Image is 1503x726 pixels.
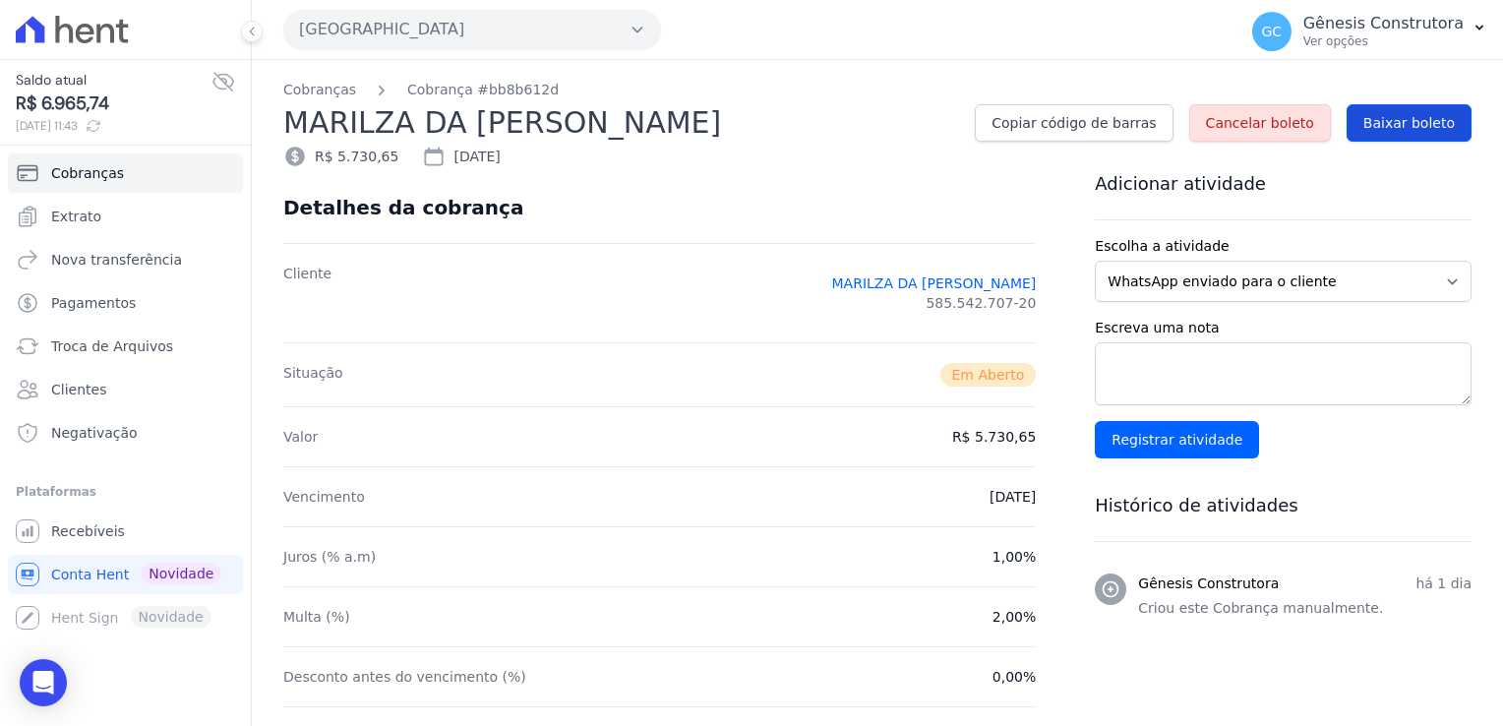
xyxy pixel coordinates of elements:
[1095,236,1472,257] label: Escolha a atividade
[1261,25,1282,38] span: GC
[16,153,235,637] nav: Sidebar
[1303,14,1464,33] p: Gênesis Construtora
[8,197,243,236] a: Extrato
[283,80,356,100] a: Cobranças
[8,283,243,323] a: Pagamentos
[283,145,398,168] div: R$ 5.730,65
[990,487,1036,507] dd: [DATE]
[283,264,331,323] dt: Cliente
[1095,421,1259,458] input: Registrar atividade
[51,163,124,183] span: Cobranças
[1095,172,1472,196] h3: Adicionar atividade
[992,547,1036,567] dd: 1,00%
[16,480,235,504] div: Plataformas
[1095,494,1472,517] h3: Histórico de atividades
[20,659,67,706] div: Open Intercom Messenger
[832,273,1037,293] a: MARILZA DA [PERSON_NAME]
[8,327,243,366] a: Troca de Arquivos
[1347,104,1472,142] a: Baixar boleto
[992,667,1036,687] dd: 0,00%
[51,207,101,226] span: Extrato
[8,370,243,409] a: Clientes
[141,563,221,584] span: Novidade
[283,547,376,567] dt: Juros (% a.m)
[1189,104,1331,142] a: Cancelar boleto
[51,380,106,399] span: Clientes
[926,293,1036,313] span: 585.542.707-20
[407,80,559,100] a: Cobrança #bb8b612d
[422,145,500,168] div: [DATE]
[1206,113,1314,133] span: Cancelar boleto
[51,293,136,313] span: Pagamentos
[16,91,211,117] span: R$ 6.965,74
[283,100,959,145] h2: MARILZA DA [PERSON_NAME]
[283,363,343,387] dt: Situação
[51,336,173,356] span: Troca de Arquivos
[51,423,138,443] span: Negativação
[975,104,1172,142] a: Copiar código de barras
[283,196,523,219] div: Detalhes da cobrança
[51,565,129,584] span: Conta Hent
[1236,4,1503,59] button: GC Gênesis Construtora Ver opções
[283,607,350,627] dt: Multa (%)
[8,555,243,594] a: Conta Hent Novidade
[952,427,1036,447] dd: R$ 5.730,65
[51,250,182,270] span: Nova transferência
[283,667,526,687] dt: Desconto antes do vencimento (%)
[8,240,243,279] a: Nova transferência
[16,70,211,91] span: Saldo atual
[1415,574,1472,594] p: há 1 dia
[1095,318,1472,338] label: Escreva uma nota
[8,512,243,551] a: Recebíveis
[283,10,661,49] button: [GEOGRAPHIC_DATA]
[16,117,211,135] span: [DATE] 11:43
[51,521,125,541] span: Recebíveis
[1138,598,1472,619] p: Criou este Cobrança manualmente.
[283,487,365,507] dt: Vencimento
[283,427,318,447] dt: Valor
[8,153,243,193] a: Cobranças
[992,113,1156,133] span: Copiar código de barras
[1363,113,1455,133] span: Baixar boleto
[1138,574,1279,594] h3: Gênesis Construtora
[940,363,1037,387] span: Em Aberto
[283,80,1472,100] nav: Breadcrumb
[992,607,1036,627] dd: 2,00%
[8,413,243,453] a: Negativação
[1303,33,1464,49] p: Ver opções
